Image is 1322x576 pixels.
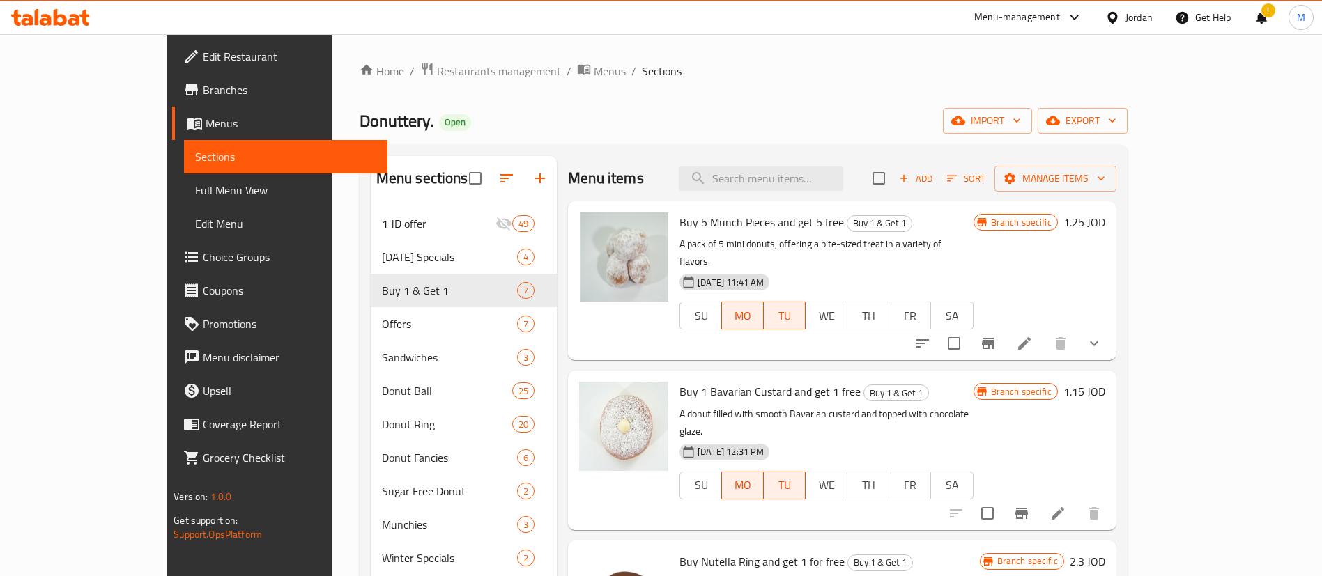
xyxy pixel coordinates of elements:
span: TU [769,475,800,495]
div: Donut Ring [382,416,512,433]
span: 20 [513,418,534,431]
div: items [517,316,535,332]
div: Donut Fancies6 [371,441,558,474]
a: Sections [184,140,387,173]
a: Edit menu item [1050,505,1066,522]
button: WE [805,472,847,499]
span: 4 [518,251,534,264]
span: Branches [203,81,376,98]
span: FR [895,475,925,495]
button: TU [764,302,806,329]
div: Ramadan Specials [382,249,517,265]
div: items [512,416,535,433]
span: import [954,112,1021,130]
h6: 2.3 JOD [1070,552,1105,571]
button: SU [679,302,722,329]
a: Choice Groups [172,240,387,274]
span: MO [728,306,758,326]
span: Menus [206,115,376,132]
span: SU [686,306,716,326]
a: Upsell [172,374,387,407]
p: A pack of 5 mini donuts, offering a bite-sized treat in a variety of flavors. [679,235,973,270]
span: Sections [642,63,682,79]
button: delete [1044,327,1077,360]
a: Menus [577,62,626,80]
a: Full Menu View [184,173,387,207]
span: Donuttery. [360,105,433,137]
span: Donut Ball [382,382,512,399]
a: Edit Restaurant [172,40,387,73]
span: Menus [594,63,626,79]
div: Sandwiches3 [371,341,558,374]
li: / [631,63,636,79]
span: Select to update [939,329,969,358]
button: Branch-specific-item [1005,497,1038,530]
h2: Menu sections [376,168,468,189]
span: Select section [864,164,893,193]
button: TU [764,472,806,499]
span: 2 [518,552,534,565]
svg: Show Choices [1086,335,1102,352]
img: Buy 5 Munch Pieces and get 5 free [579,212,668,302]
span: Promotions [203,316,376,332]
span: Get support on: [174,511,238,529]
span: M [1297,10,1305,25]
span: Choice Groups [203,249,376,265]
button: Manage items [994,166,1116,192]
div: Munchies [382,516,517,533]
h6: 1.25 JOD [1063,212,1105,232]
span: Branch specific [985,385,1057,398]
button: Branch-specific-item [971,327,1005,360]
span: 7 [518,284,534,297]
div: items [517,550,535,566]
span: Add item [893,168,938,189]
h6: 1.15 JOD [1063,382,1105,401]
div: items [512,382,535,399]
div: Offers [382,316,517,332]
span: SA [937,475,967,495]
span: Sugar Free Donut [382,483,517,499]
span: Winter Specials [382,550,517,566]
span: TH [853,306,884,326]
svg: Inactive section [495,215,512,232]
button: SA [930,302,973,329]
span: 3 [518,351,534,364]
a: Restaurants management [420,62,561,80]
div: items [517,449,535,466]
div: Donut Ball25 [371,374,558,407]
button: FR [889,472,931,499]
div: Jordan [1125,10,1153,25]
button: MO [721,302,764,329]
span: [DATE] 11:41 AM [692,276,769,289]
span: 3 [518,518,534,531]
img: Buy 1 Bavarian Custard and get 1 free [579,382,668,471]
div: Menu-management [974,9,1060,26]
button: import [943,108,1032,134]
span: SU [686,475,716,495]
a: Menu disclaimer [172,341,387,374]
div: Offers7 [371,307,558,341]
span: Sort [947,171,985,187]
span: export [1049,112,1116,130]
div: items [517,349,535,366]
span: Sort sections [490,162,523,195]
div: 1 JD offer [382,215,495,232]
span: Branch specific [992,554,1063,568]
span: Buy 1 Bavarian Custard and get 1 free [679,381,861,402]
span: TU [769,306,800,326]
a: Branches [172,73,387,107]
li: / [567,63,571,79]
span: Coupons [203,282,376,299]
div: Buy 1 & Get 17 [371,274,558,307]
span: Buy 1 & Get 1 [848,554,912,570]
nav: breadcrumb [360,62,1128,80]
span: Version: [174,488,208,506]
div: items [517,483,535,499]
span: Manage items [1006,170,1105,187]
span: Edit Menu [195,215,376,232]
button: Add [893,168,938,189]
div: Buy 1 & Get 1 [863,384,929,401]
span: Open [439,116,471,128]
span: 49 [513,217,534,231]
